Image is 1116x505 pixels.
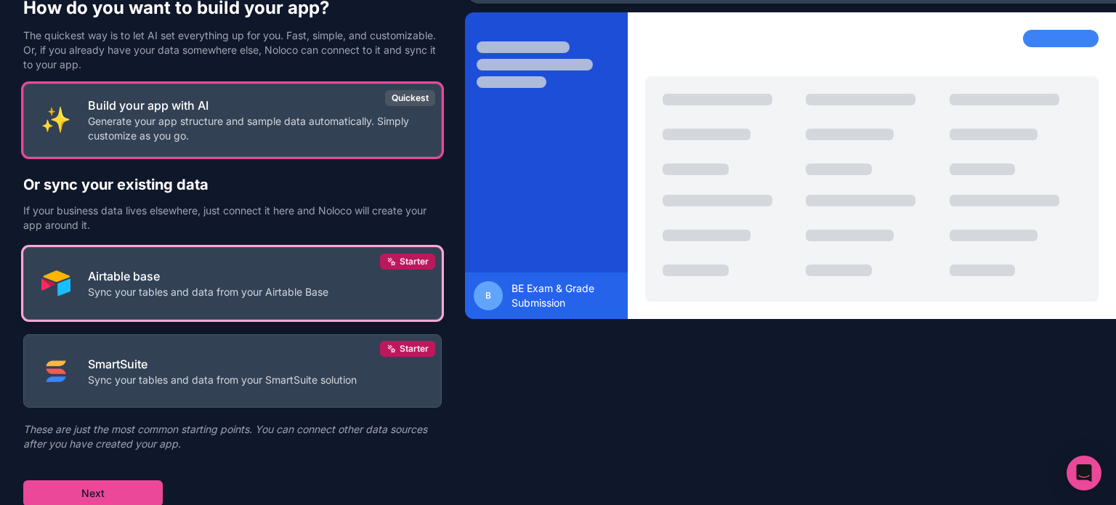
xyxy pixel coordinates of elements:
[1067,456,1101,490] div: Open Intercom Messenger
[88,97,424,114] p: Build your app with AI
[88,114,424,143] p: Generate your app structure and sample data automatically. Simply customize as you go.
[41,269,70,298] img: AIRTABLE
[88,267,328,285] p: Airtable base
[23,28,442,72] p: The quickest way is to let AI set everything up for you. Fast, simple, and customizable. Or, if y...
[485,290,491,302] span: B
[23,422,442,451] p: These are just the most common starting points. You can connect other data sources after you have...
[23,334,442,408] button: SMART_SUITESmartSuiteSync your tables and data from your SmartSuite solutionStarter
[41,357,70,386] img: SMART_SUITE
[400,343,429,355] span: Starter
[400,256,429,267] span: Starter
[88,373,357,387] p: Sync your tables and data from your SmartSuite solution
[23,247,442,320] button: AIRTABLEAirtable baseSync your tables and data from your Airtable BaseStarter
[88,285,328,299] p: Sync your tables and data from your Airtable Base
[511,281,619,310] span: BE Exam & Grade Submission
[23,203,442,233] p: If your business data lives elsewhere, just connect it here and Noloco will create your app aroun...
[23,174,442,195] h2: Or sync your existing data
[385,90,435,106] div: Quickest
[23,84,442,157] button: INTERNAL_WITH_AIBuild your app with AIGenerate your app structure and sample data automatically. ...
[88,355,357,373] p: SmartSuite
[41,105,70,134] img: INTERNAL_WITH_AI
